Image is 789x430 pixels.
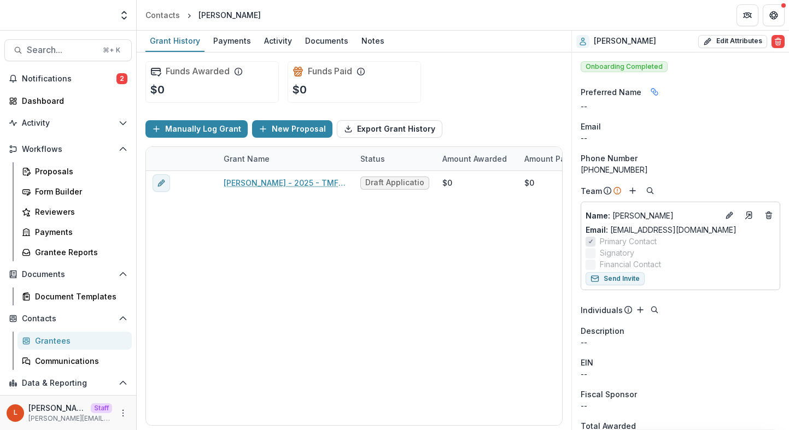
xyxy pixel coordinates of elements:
[586,210,718,221] a: Name: [PERSON_NAME]
[260,33,296,49] div: Activity
[581,337,780,348] p: --
[581,325,624,337] span: Description
[22,270,114,279] span: Documents
[581,368,780,380] div: --
[354,147,436,170] div: Status
[698,35,767,48] button: Edit Attributes
[27,45,96,55] span: Search...
[4,114,132,132] button: Open Activity
[337,120,442,138] button: Export Grant History
[116,407,130,420] button: More
[524,153,572,164] p: Amount Paid
[581,152,638,164] span: Phone Number
[586,272,645,285] button: Send Invite
[518,147,600,170] div: Amount Paid
[35,246,123,258] div: Grantee Reports
[198,9,261,21] div: [PERSON_NAME]
[740,207,758,224] a: Go to contact
[586,211,610,220] span: Name :
[217,147,354,170] div: Grant Name
[581,101,780,112] div: --
[357,33,389,49] div: Notes
[145,31,204,52] a: Grant History
[293,81,307,98] p: $0
[35,206,123,217] div: Reviewers
[35,355,123,367] div: Communications
[586,224,737,235] a: Email: [EMAIL_ADDRESS][DOMAIN_NAME]
[600,247,634,258] span: Signatory
[762,209,775,222] button: Deletes
[308,66,352,76] h2: Funds Paid
[17,352,132,370] a: Communications
[217,153,276,164] div: Grant Name
[224,177,347,189] a: [PERSON_NAME] - 2025 - TMF 2025 Stabilization Grant Program
[22,95,123,107] div: Dashboard
[4,4,112,26] img: The Merchants Fund logo
[150,81,165,98] p: $0
[141,7,184,23] a: Contacts
[4,92,132,110] a: Dashboard
[22,145,114,154] span: Workflows
[166,66,230,76] h2: Funds Awarded
[116,4,132,26] button: Open entity switcher
[763,4,785,26] button: Get Help
[436,147,518,170] div: Amount Awarded
[17,203,132,221] a: Reviewers
[301,31,353,52] a: Documents
[365,178,424,187] span: Draft Application
[17,243,132,261] a: Grantee Reports
[723,209,736,222] button: Edit
[17,223,132,241] a: Payments
[28,402,86,414] p: [PERSON_NAME]
[28,414,112,423] p: [PERSON_NAME][EMAIL_ADDRESS][DOMAIN_NAME]
[22,314,114,323] span: Contacts
[4,374,132,392] button: Open Data & Reporting
[442,177,452,189] div: $0
[91,403,112,413] p: Staff
[116,73,127,84] span: 2
[600,235,657,247] span: Primary Contact
[626,184,639,197] button: Add
[145,120,248,138] button: Manually Log Grant
[586,225,608,234] span: Email:
[354,153,391,164] div: Status
[581,61,668,72] span: Onboarding Completed
[4,140,132,158] button: Open Workflows
[524,177,534,189] div: $0
[209,31,255,52] a: Payments
[22,379,114,388] span: Data & Reporting
[35,291,123,302] div: Document Templates
[145,9,180,21] div: Contacts
[634,303,647,316] button: Add
[22,74,116,84] span: Notifications
[4,70,132,87] button: Notifications2
[252,120,332,138] button: New Proposal
[22,119,114,128] span: Activity
[17,182,132,201] a: Form Builder
[4,39,132,61] button: Search...
[581,164,780,175] div: [PHONE_NUMBER]
[648,303,661,316] button: Search
[600,258,661,270] span: Financial Contact
[4,310,132,327] button: Open Contacts
[35,335,123,346] div: Grantees
[17,287,132,305] a: Document Templates
[581,388,637,400] span: Fiscal Sponsor
[301,33,353,49] div: Documents
[17,332,132,350] a: Grantees
[581,357,593,368] p: EIN
[581,132,780,144] div: --
[436,153,513,164] div: Amount Awarded
[581,185,602,197] p: Team
[581,86,641,98] span: Preferred Name
[153,174,170,192] button: edit
[141,7,265,23] nav: breadcrumb
[586,210,718,221] p: [PERSON_NAME]
[737,4,758,26] button: Partners
[581,304,623,316] p: Individuals
[209,33,255,49] div: Payments
[646,83,663,101] button: Linked binding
